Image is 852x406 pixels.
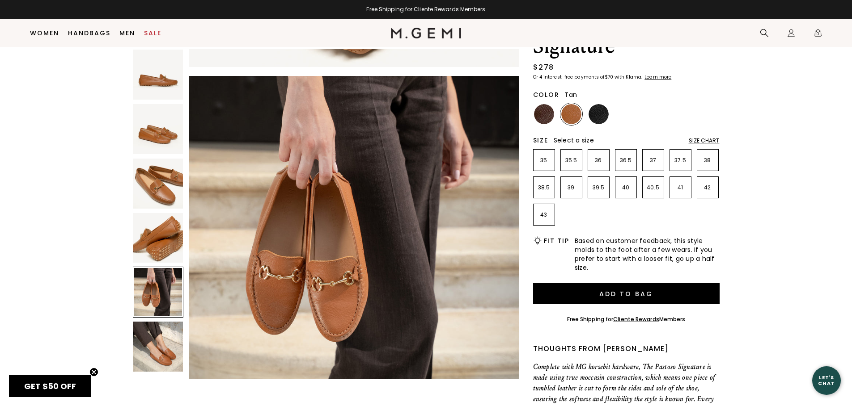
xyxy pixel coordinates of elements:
img: M.Gemi [391,28,461,38]
p: 40 [615,184,636,191]
div: Let's Chat [812,375,841,386]
img: The Pastoso Signature [133,159,183,209]
a: Women [30,29,59,37]
img: Black [589,104,609,124]
div: Size Chart [689,137,720,144]
p: 39.5 [588,184,609,191]
h2: Fit Tip [544,237,569,244]
p: 42 [697,184,718,191]
div: $278 [533,62,554,73]
p: 38.5 [534,184,555,191]
h2: Color [533,91,560,98]
span: GET $50 OFF [24,381,76,392]
klarna-placement-style-body: Or 4 interest-free payments of [533,74,605,80]
p: 40.5 [643,184,664,191]
p: 36.5 [615,157,636,164]
klarna-placement-style-cta: Learn more [644,74,671,80]
a: Handbags [68,29,110,37]
div: Free Shipping for Members [567,316,686,323]
span: 0 [814,30,822,39]
a: Sale [144,29,161,37]
img: The Pastoso Signature [189,76,519,406]
p: 35.5 [561,157,582,164]
p: 37.5 [670,157,691,164]
klarna-placement-style-amount: $70 [605,74,613,80]
img: The Pastoso Signature [133,104,183,154]
p: 37 [643,157,664,164]
p: 36 [588,157,609,164]
p: 35 [534,157,555,164]
div: GET $50 OFFClose teaser [9,375,91,397]
button: Close teaser [89,368,98,377]
p: 43 [534,211,555,218]
img: The Pastoso Signature [133,50,183,100]
klarna-placement-style-body: with Klarna [615,74,644,80]
span: Select a size [554,136,594,145]
img: Tan [561,104,581,124]
a: Cliente Rewards [613,315,659,323]
span: Tan [564,90,577,99]
img: The Pastoso Signature [133,322,183,372]
p: 38 [697,157,718,164]
p: 39 [561,184,582,191]
p: 41 [670,184,691,191]
button: Add to Bag [533,283,720,304]
div: Thoughts from [PERSON_NAME] [533,343,720,354]
img: Chocolate [534,104,554,124]
span: Based on customer feedback, this style molds to the foot after a few wears. If you prefer to star... [575,236,720,272]
a: Learn more [644,75,671,80]
a: Men [119,29,135,37]
img: The Pastoso Signature [133,213,183,263]
h2: Size [533,137,548,144]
